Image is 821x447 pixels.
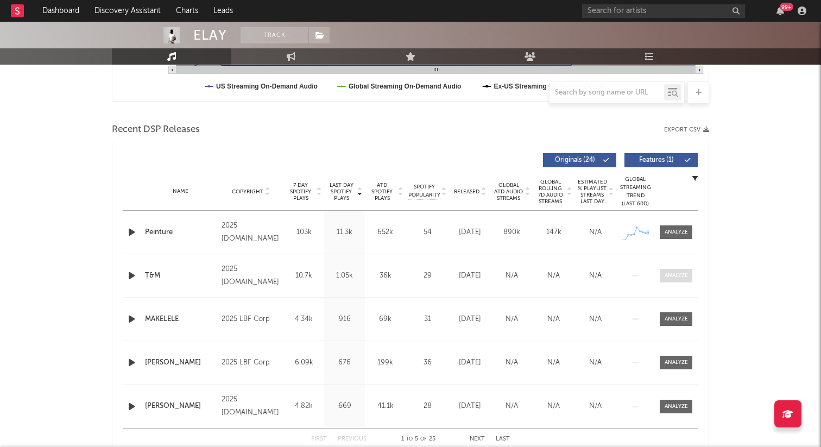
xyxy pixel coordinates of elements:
[535,314,572,325] div: N/A
[664,127,709,133] button: Export CSV
[408,270,446,281] div: 29
[222,393,281,419] div: 2025 [DOMAIN_NAME]
[494,357,530,368] div: N/A
[408,183,440,199] span: Spotify Popularity
[327,182,356,202] span: Last Day Spotify Plays
[577,227,614,238] div: N/A
[145,270,216,281] a: T&M
[496,436,510,442] button: Last
[241,27,308,43] button: Track
[327,270,362,281] div: 1.05k
[535,401,572,412] div: N/A
[408,401,446,412] div: 28
[780,3,793,11] div: 99 +
[550,89,664,97] input: Search by song name or URL
[631,157,681,163] span: Features ( 1 )
[222,263,281,289] div: 2025 [DOMAIN_NAME]
[222,313,281,326] div: 2025 LBF Corp
[494,182,523,202] span: Global ATD Audio Streams
[452,357,488,368] div: [DATE]
[311,436,327,442] button: First
[222,219,281,245] div: 2025 [DOMAIN_NAME]
[145,314,216,325] a: MAKELELE
[286,357,321,368] div: 6.09k
[327,357,362,368] div: 676
[145,187,216,196] div: Name
[577,179,607,205] span: Estimated % Playlist Streams Last Day
[550,157,600,163] span: Originals ( 24 )
[286,401,321,412] div: 4.82k
[193,27,227,43] div: ELAY
[470,436,485,442] button: Next
[327,401,362,412] div: 669
[112,123,200,136] span: Recent DSP Releases
[286,182,315,202] span: 7 Day Spotify Plays
[535,270,572,281] div: N/A
[145,227,216,238] a: Peinture
[420,437,427,442] span: of
[338,436,367,442] button: Previous
[368,182,396,202] span: ATD Spotify Plays
[368,357,403,368] div: 199k
[577,357,614,368] div: N/A
[452,270,488,281] div: [DATE]
[368,270,403,281] div: 36k
[452,401,488,412] div: [DATE]
[388,433,448,446] div: 1 5 25
[286,227,321,238] div: 103k
[577,401,614,412] div: N/A
[494,227,530,238] div: 890k
[452,227,488,238] div: [DATE]
[145,357,216,368] a: [PERSON_NAME]
[368,314,403,325] div: 69k
[535,227,572,238] div: 147k
[452,314,488,325] div: [DATE]
[145,401,216,412] a: [PERSON_NAME]
[368,227,403,238] div: 652k
[619,175,652,208] div: Global Streaming Trend (Last 60D)
[327,227,362,238] div: 11.3k
[222,356,281,369] div: 2025 LBF Corp
[408,227,446,238] div: 54
[232,188,263,195] span: Copyright
[454,188,479,195] span: Released
[577,270,614,281] div: N/A
[494,314,530,325] div: N/A
[582,4,745,18] input: Search for artists
[494,270,530,281] div: N/A
[408,357,446,368] div: 36
[286,314,321,325] div: 4.34k
[543,153,616,167] button: Originals(24)
[577,314,614,325] div: N/A
[494,401,530,412] div: N/A
[624,153,698,167] button: Features(1)
[368,401,403,412] div: 41.1k
[408,314,446,325] div: 31
[535,179,565,205] span: Global Rolling 7D Audio Streams
[776,7,784,15] button: 99+
[327,314,362,325] div: 916
[406,437,413,442] span: to
[286,270,321,281] div: 10.7k
[535,357,572,368] div: N/A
